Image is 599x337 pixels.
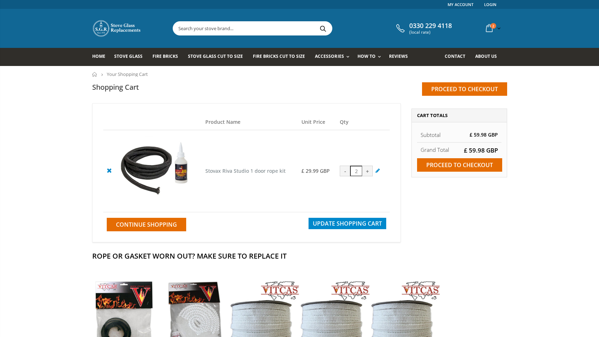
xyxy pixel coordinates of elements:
[336,114,389,130] th: Qty
[421,146,449,153] strong: Grand Total
[315,48,353,66] a: Accessories
[205,167,285,174] a: Stovax Riva Studio 1 door rope kit
[417,158,502,172] input: Proceed to checkout
[114,48,148,66] a: Stove Glass
[120,136,191,206] img: Stovax Riva Studio 1 door rope kit
[253,48,310,66] a: Fire Bricks Cut To Size
[422,82,507,96] input: Proceed to checkout
[394,22,452,35] a: 0330 229 4118 (local rate)
[188,53,243,59] span: Stove Glass Cut To Size
[92,53,105,59] span: Home
[188,48,248,66] a: Stove Glass Cut To Size
[313,220,382,227] span: Update Shopping Cart
[298,114,337,130] th: Unit Price
[490,23,496,29] span: 2
[389,48,413,66] a: Reviews
[470,131,498,138] span: £ 59.98 GBP
[475,48,502,66] a: About us
[92,20,142,37] img: Stove Glass Replacement
[92,251,507,261] h2: Rope Or Gasket Worn Out? Make Sure To Replace It
[92,48,111,66] a: Home
[107,218,186,231] a: Continue Shopping
[301,167,329,174] span: £ 29.99 GBP
[107,71,148,77] span: Your Shopping Cart
[173,22,411,35] input: Search your stove brand...
[92,72,98,77] a: Home
[445,48,471,66] a: Contact
[116,221,177,228] span: Continue Shopping
[362,166,373,176] div: +
[92,82,139,92] h1: Shopping Cart
[417,112,448,118] span: Cart Totals
[357,48,384,66] a: How To
[114,53,143,59] span: Stove Glass
[389,53,408,59] span: Reviews
[253,53,305,59] span: Fire Bricks Cut To Size
[475,53,497,59] span: About us
[421,131,440,138] span: Subtotal
[152,48,183,66] a: Fire Bricks
[152,53,178,59] span: Fire Bricks
[340,166,350,176] div: -
[483,21,502,35] a: 2
[464,146,498,154] span: £ 59.98 GBP
[409,30,452,35] span: (local rate)
[409,22,452,30] span: 0330 229 4118
[315,22,331,35] button: Search
[202,114,298,130] th: Product Name
[315,53,344,59] span: Accessories
[309,218,386,229] button: Update Shopping Cart
[357,53,376,59] span: How To
[445,53,465,59] span: Contact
